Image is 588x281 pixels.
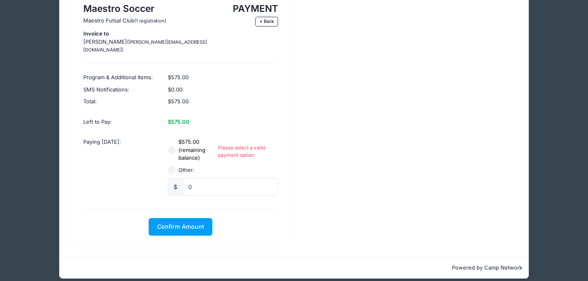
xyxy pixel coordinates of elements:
span: Confirm Amount [157,223,204,230]
small: ([PERSON_NAME][EMAIL_ADDRESS][DOMAIN_NAME]) [83,39,207,53]
div: $575.00 [164,96,282,112]
div: Program & Additional Items: [79,67,164,84]
div: $ [168,178,183,196]
h1: PAYMENT [218,3,278,14]
span: Please select a valid payment option. [218,144,278,159]
label: Other: [178,166,194,174]
button: Confirm Amount [149,218,212,236]
strong: Invoice to [83,30,109,37]
b: Maestro Soccer [83,3,154,14]
strong: $575.00 [168,118,189,125]
div: Paying [DATE]: [79,132,164,201]
label: $575.00 (remaining balance) [178,138,218,162]
div: Left to Pay: [79,112,164,132]
div: $0.00 [164,84,282,96]
p: Maestro Futsal Club [83,17,211,25]
div: Total: [79,96,164,112]
p: [PERSON_NAME] [83,30,211,54]
p: Powered by Camp Network [66,264,522,272]
div: $575.00 [164,67,282,84]
small: (1 registration) [134,18,166,24]
div: SMS Notifications: [79,84,164,96]
a: « Back [255,17,278,27]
